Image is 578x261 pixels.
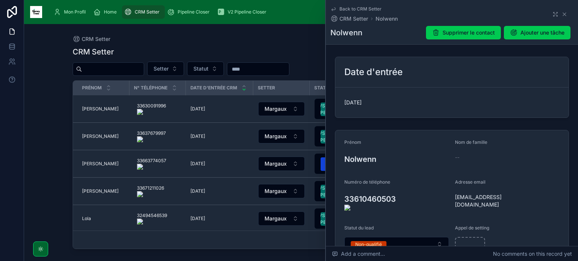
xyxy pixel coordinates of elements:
onoff-telecom-ce-phone-number-wrapper: 33610460503 [344,195,396,204]
a: Select Button [314,153,370,174]
img: actions-icon.png [137,164,166,170]
a: Select Button [258,156,305,171]
a: Back to CRM Setter [330,6,382,12]
a: CRM Setter [122,5,165,19]
span: Margaux [265,105,287,113]
button: Select Button [258,157,305,171]
a: CRM Setter [73,35,110,43]
img: actions-icon.png [137,219,167,225]
onoff-telecom-ce-phone-number-wrapper: 33663774057 [137,158,166,163]
onoff-telecom-ce-phone-number-wrapper: 32494546539 [137,213,167,218]
span: CRM Setter [135,9,160,15]
span: Supprimer le contact [443,29,495,36]
a: Select Button [258,211,305,226]
span: [PERSON_NAME] [82,161,119,167]
span: CRM Setter [339,15,368,23]
span: Margaux [265,215,287,222]
a: [PERSON_NAME] [82,161,125,167]
button: Select Button [258,211,305,226]
a: Select Button [314,181,370,202]
span: Mon Profil [64,9,86,15]
span: Setter [154,65,169,72]
div: scrollable content [48,4,548,20]
span: Home [104,9,117,15]
button: Ajouter une tâche [504,26,570,39]
button: Select Button [187,62,224,76]
span: Prénom [82,85,102,91]
h2: Date d'entrée [344,66,403,78]
a: CRM Setter [330,15,368,23]
button: Select Button [344,237,449,251]
a: Select Button [314,208,370,229]
span: Date d'entrée CRM [190,85,237,91]
a: Home [91,5,122,19]
a: 33637679997 [134,127,181,145]
span: [EMAIL_ADDRESS][DOMAIN_NAME] [455,193,523,208]
span: Ajouter une tâche [520,29,564,36]
h3: Nolwenn [344,154,449,165]
span: -- [455,154,459,161]
button: Select Button [315,154,370,174]
button: Select Button [315,181,370,201]
span: [PERSON_NAME] [82,188,119,194]
img: actions-icon.png [137,109,166,115]
span: Margaux [265,133,287,140]
img: App logo [30,6,42,18]
button: Select Button [258,102,305,116]
span: Numéro de téléphone [344,179,390,185]
span: Statut du lead [344,225,374,231]
button: Select Button [147,62,184,76]
a: V2 Pipeline Closer [215,5,272,19]
a: Select Button [258,101,305,116]
span: [DATE] [190,216,205,222]
span: Prénom [344,139,361,145]
span: Statut du lead [314,85,353,91]
onoff-telecom-ce-phone-number-wrapper: 33637679997 [137,130,166,136]
a: Lola [82,216,125,222]
a: [DATE] [190,106,249,112]
span: [DATE] [190,188,205,194]
a: Select Button [314,98,370,119]
a: Select Button [258,184,305,199]
button: Select Button [258,129,305,143]
a: Mon Profil [51,5,91,19]
a: Nolwenn [376,15,398,23]
a: [PERSON_NAME] [82,106,125,112]
span: Adresse email [455,179,485,185]
a: [DATE] [190,133,249,139]
a: [DATE] [190,188,249,194]
span: [DATE] [344,99,560,106]
span: Add a comment... [332,250,385,258]
span: Statut [193,65,208,72]
span: [DATE] [190,161,205,167]
span: [DATE] [190,133,205,139]
span: Setter [258,85,275,91]
button: Select Button [315,126,370,146]
span: Lola [82,216,91,222]
span: V2 Pipeline Closer [228,9,266,15]
a: 32494546539 [134,210,181,228]
onoff-telecom-ce-phone-number-wrapper: 33671211026 [137,185,164,191]
onoff-telecom-ce-phone-number-wrapper: 33630091996 [137,103,166,109]
img: actions-icon.png [344,205,449,211]
span: Margaux [265,160,287,167]
a: [PERSON_NAME] [82,188,125,194]
a: [DATE] [190,161,249,167]
span: [PERSON_NAME] [82,106,119,112]
span: Margaux [265,187,287,195]
a: 33663774057 [134,155,181,173]
button: Supprimer le contact [426,26,501,39]
span: [DATE] [190,106,205,112]
span: [PERSON_NAME] [82,133,119,139]
a: 33630091996 [134,100,181,118]
span: CRM Setter [82,35,110,43]
button: Select Button [315,208,370,229]
h1: Nolwenn [330,27,362,38]
span: Pipeline Closer [178,9,210,15]
span: Nom de famille [455,139,487,145]
div: Non-qualifié [355,241,382,248]
span: Back to CRM Setter [339,6,382,12]
button: Select Button [315,99,370,119]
